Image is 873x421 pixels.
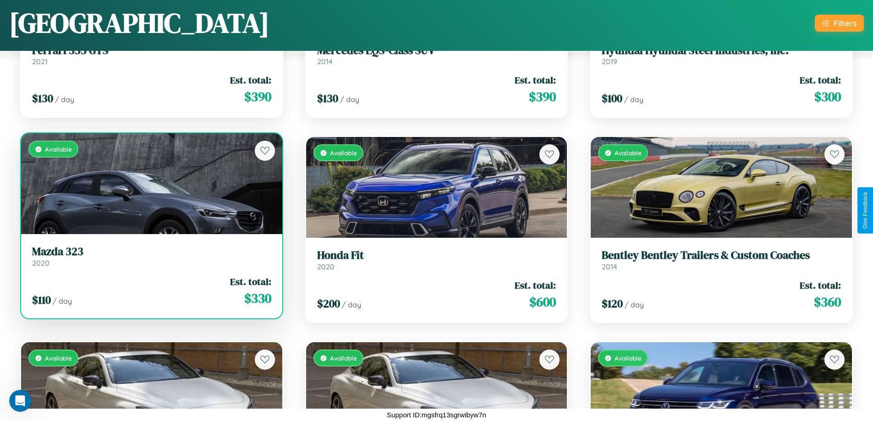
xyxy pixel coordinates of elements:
span: $ 130 [32,91,53,106]
span: Est. total: [515,73,556,87]
a: Honda Fit2020 [317,249,556,271]
span: $ 200 [317,296,340,311]
span: Available [615,354,642,362]
span: 2020 [317,262,335,271]
div: Filters [834,18,857,28]
span: $ 600 [529,293,556,311]
h3: Mazda 323 [32,245,271,258]
span: / day [342,300,361,309]
span: Available [45,354,72,362]
a: Bentley Bentley Trailers & Custom Coaches2014 [602,249,841,271]
h1: [GEOGRAPHIC_DATA] [9,4,269,42]
iframe: Intercom live chat [9,390,31,412]
span: $ 390 [244,87,271,106]
span: 2014 [602,262,617,271]
span: 2020 [32,258,49,268]
span: / day [340,95,359,104]
span: / day [624,95,643,104]
span: $ 390 [529,87,556,106]
span: Available [330,149,357,157]
h3: Hyundai Hyundai Steel Industries, Inc. [602,44,841,57]
div: Give Feedback [862,192,868,229]
span: Est. total: [800,73,841,87]
span: $ 360 [814,293,841,311]
h3: Honda Fit [317,249,556,262]
span: $ 130 [317,91,338,106]
span: Est. total: [230,275,271,288]
span: $ 110 [32,292,51,307]
span: 2019 [602,57,617,66]
a: Ferrari 355 GTS2021 [32,44,271,66]
span: $ 120 [602,296,623,311]
button: Filters [815,15,864,32]
span: Est. total: [515,279,556,292]
span: / day [53,296,72,306]
a: Mazda 3232020 [32,245,271,268]
p: Support ID: mgsfrq13sgrwibyw7n [387,409,486,421]
span: Available [45,145,72,153]
h3: Bentley Bentley Trailers & Custom Coaches [602,249,841,262]
span: / day [55,95,74,104]
span: Available [615,149,642,157]
span: $ 300 [814,87,841,106]
span: Est. total: [800,279,841,292]
a: Mercedes EQS-Class SUV2014 [317,44,556,66]
span: 2014 [317,57,333,66]
span: $ 100 [602,91,622,106]
span: Est. total: [230,73,271,87]
span: 2021 [32,57,48,66]
span: $ 330 [244,289,271,307]
a: Hyundai Hyundai Steel Industries, Inc.2019 [602,44,841,66]
span: / day [625,300,644,309]
span: Available [330,354,357,362]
